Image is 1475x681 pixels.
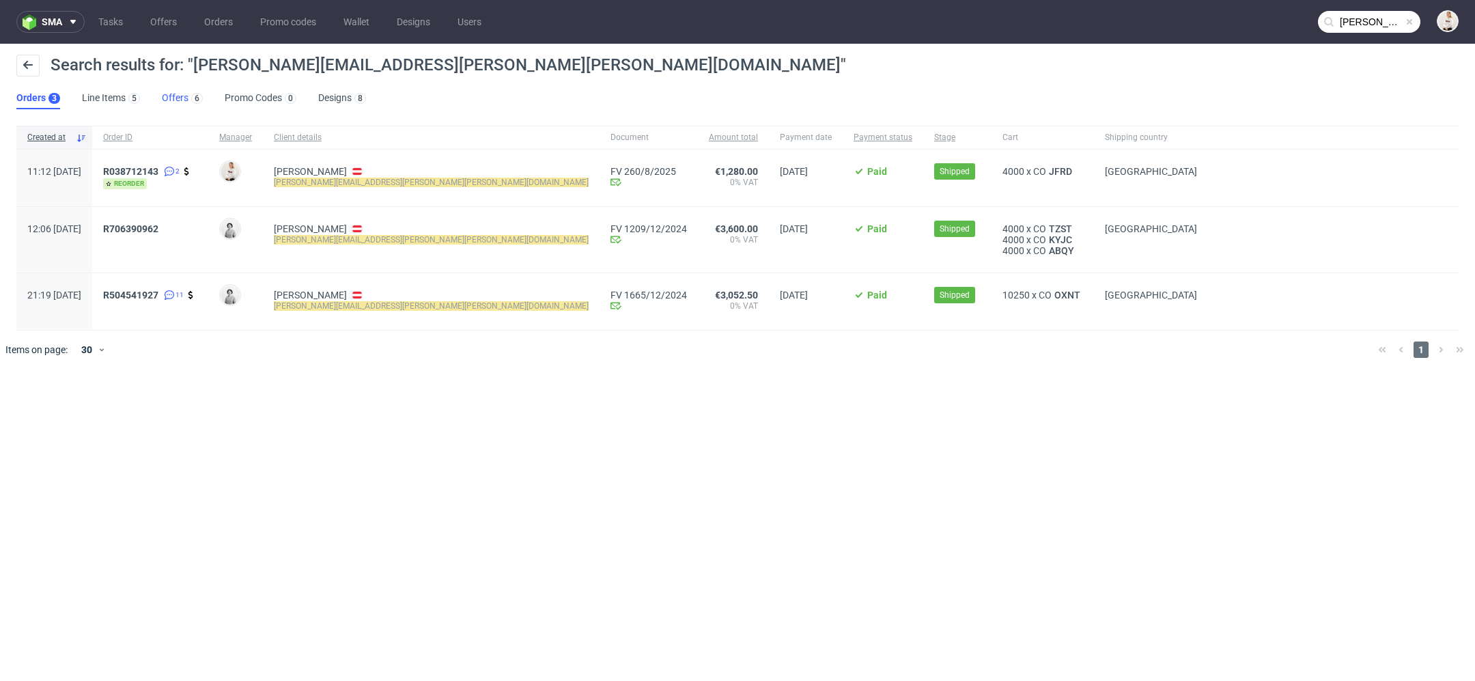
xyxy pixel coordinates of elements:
[162,87,203,109] a: Offers6
[103,223,161,234] a: R706390962
[940,223,970,235] span: Shipped
[1046,166,1075,177] a: JFRD
[103,290,161,301] a: R504541927
[1105,132,1197,143] span: Shipping country
[42,17,62,27] span: sma
[1002,290,1083,301] div: x
[1414,342,1429,358] span: 1
[1046,223,1075,234] a: TZST
[142,11,185,33] a: Offers
[252,11,324,33] a: Promo codes
[196,11,241,33] a: Orders
[715,223,758,234] span: €3,600.00
[1033,166,1046,177] span: CO
[103,132,197,143] span: Order ID
[715,290,758,301] span: €3,052.50
[274,235,589,245] mark: [PERSON_NAME][EMAIL_ADDRESS][PERSON_NAME][PERSON_NAME][DOMAIN_NAME]
[82,87,140,109] a: Line Items5
[709,301,758,311] span: 0% VAT
[51,55,846,74] span: Search results for: "[PERSON_NAME][EMAIL_ADDRESS][PERSON_NAME][PERSON_NAME][DOMAIN_NAME]"
[1438,12,1457,31] img: Mari Fok
[16,87,60,109] a: Orders3
[175,290,184,301] span: 11
[867,166,887,177] span: Paid
[1002,245,1083,256] div: x
[1052,290,1083,301] a: OXNT
[103,166,158,177] span: R038712143
[1105,223,1197,234] span: [GEOGRAPHIC_DATA]
[103,223,158,234] span: R706390962
[5,343,68,357] span: Items on page:
[1105,166,1197,177] span: [GEOGRAPHIC_DATA]
[1002,166,1083,177] div: x
[103,290,158,301] span: R504541927
[23,14,42,30] img: logo
[780,223,808,234] span: [DATE]
[610,290,687,301] a: FV 1665/12/2024
[161,166,180,177] a: 2
[940,289,970,301] span: Shipped
[1039,290,1052,301] span: CO
[274,301,589,311] mark: [PERSON_NAME][EMAIL_ADDRESS][PERSON_NAME][PERSON_NAME][DOMAIN_NAME]
[27,223,81,234] span: 12:06 [DATE]
[27,290,81,301] span: 21:19 [DATE]
[1002,234,1083,245] div: x
[103,166,161,177] a: R038712143
[610,132,687,143] span: Document
[934,132,981,143] span: Stage
[1002,132,1083,143] span: Cart
[132,94,137,103] div: 5
[389,11,438,33] a: Designs
[1002,166,1024,177] span: 4000
[274,223,347,234] a: [PERSON_NAME]
[288,94,293,103] div: 0
[1002,223,1024,234] span: 4000
[610,166,687,177] a: FV 260/8/2025
[221,162,240,181] img: Mari Fok
[274,132,589,143] span: Client details
[1002,290,1030,301] span: 10250
[940,165,970,178] span: Shipped
[335,11,378,33] a: Wallet
[780,290,808,301] span: [DATE]
[221,286,240,305] img: Dudek Mariola
[867,290,887,301] span: Paid
[1046,245,1077,256] a: ABQY
[318,87,366,109] a: Designs8
[867,223,887,234] span: Paid
[27,166,81,177] span: 11:12 [DATE]
[161,290,184,301] a: 11
[715,166,758,177] span: €1,280.00
[449,11,490,33] a: Users
[1033,223,1046,234] span: CO
[274,290,347,301] a: [PERSON_NAME]
[610,223,687,234] a: FV 1209/12/2024
[52,94,57,103] div: 3
[225,87,296,109] a: Promo Codes0
[1033,234,1046,245] span: CO
[1002,234,1024,245] span: 4000
[709,132,758,143] span: Amount total
[195,94,199,103] div: 6
[27,132,70,143] span: Created at
[219,132,252,143] span: Manager
[1002,245,1024,256] span: 4000
[709,234,758,245] span: 0% VAT
[1002,223,1083,234] div: x
[90,11,131,33] a: Tasks
[103,178,147,189] span: reorder
[709,177,758,188] span: 0% VAT
[73,340,98,359] div: 30
[274,178,589,187] mark: [PERSON_NAME][EMAIL_ADDRESS][PERSON_NAME][PERSON_NAME][DOMAIN_NAME]
[1105,290,1197,301] span: [GEOGRAPHIC_DATA]
[16,11,85,33] button: sma
[780,132,832,143] span: Payment date
[780,166,808,177] span: [DATE]
[221,219,240,238] img: Dudek Mariola
[1046,234,1075,245] a: KYJC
